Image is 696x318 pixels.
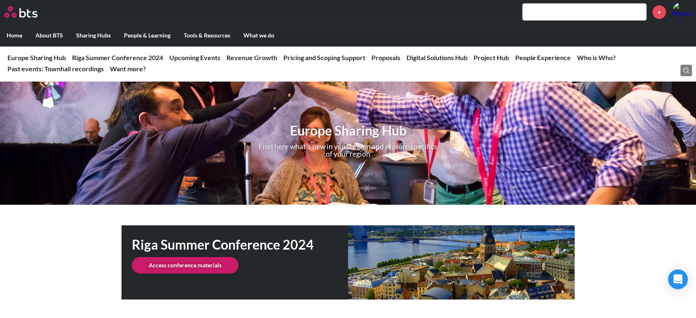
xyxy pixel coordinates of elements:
h1: Europe Sharing Hub [236,122,460,140]
a: Access conference materials [132,257,238,274]
a: Go home [4,6,53,18]
div: Open Intercom Messenger [668,269,688,289]
a: Want more? [110,65,146,72]
a: Past events: Townhall recordings [7,65,104,72]
a: Proposals [371,54,400,61]
a: Digital Solutions Hub [406,54,467,61]
a: Pricing and Scoping Support [283,54,365,61]
a: Profile [672,2,692,22]
label: Sharing Hubs [70,25,117,46]
a: Europe Sharing Hub [7,54,66,61]
img: Benjamin Wilcock [672,2,692,22]
a: Project Hub [474,54,509,61]
a: Upcoming Events [169,54,220,61]
p: Find here what's new in your region and explore specifics of your region [258,143,438,157]
a: Riga Summer Conference 2024 [72,54,163,61]
label: Tools & Resources [177,25,237,46]
h1: Riga Summer Conference 2024 [132,236,348,254]
label: What we do [237,25,281,46]
a: + [652,5,666,19]
label: About BTS [29,25,70,46]
img: BTS Logo [4,6,37,18]
label: People & Learning [117,25,177,46]
a: Who is Who? [577,54,616,61]
a: Revenue Growth [227,54,277,61]
a: People Experience [515,54,571,61]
